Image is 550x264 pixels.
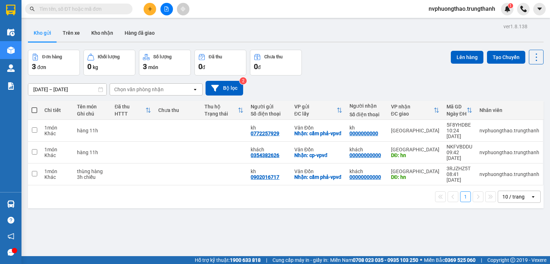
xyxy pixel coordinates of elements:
div: 0354382626 [251,152,279,158]
span: ⚪️ [420,259,422,261]
span: đ [258,64,261,70]
div: Khác [44,174,70,180]
div: Khối lượng [98,54,120,59]
div: Người nhận [349,103,384,109]
div: Thu hộ [204,104,238,109]
img: warehouse-icon [7,200,15,208]
div: [GEOGRAPHIC_DATA] [391,147,439,152]
div: Chọn văn phòng nhận [114,86,164,93]
strong: 0369 525 060 [445,257,476,263]
button: Đơn hàng3đơn [28,50,80,75]
th: Toggle SortBy [443,101,476,120]
th: Toggle SortBy [387,101,443,120]
strong: 0708 023 035 - 0935 103 250 [353,257,418,263]
button: Bộ lọc [206,81,243,96]
img: logo-vxr [6,5,15,15]
span: kg [93,64,98,70]
img: solution-icon [7,82,15,90]
div: Mã GD [447,104,467,109]
img: warehouse-icon [7,29,15,36]
div: nvphuongthao.trungthanh [479,128,539,133]
div: Số điện thoại [251,111,287,117]
div: kh [251,125,287,131]
div: khách [349,147,384,152]
div: thùng hàng 3h chiều [77,168,107,180]
div: 09:42 [DATE] [447,150,472,161]
svg: open [530,194,536,200]
button: Trên xe [57,24,86,41]
button: Tạo Chuyến [487,51,525,64]
div: Ngày ĐH [447,111,467,117]
div: Số điện thoại [349,112,384,117]
div: Chưa thu [264,54,283,59]
span: 0 [87,62,91,71]
button: file-add [160,3,173,15]
div: hàng 11h [77,150,107,155]
div: 3RJZHZ5T [447,166,472,171]
span: đơn [37,64,46,70]
span: 3 [32,62,36,71]
button: Kho gửi [28,24,57,41]
button: Khối lượng0kg [83,50,135,75]
button: Kho nhận [86,24,119,41]
div: Tên món [77,104,107,109]
div: 0772257929 [251,131,279,136]
div: khách [349,168,384,174]
input: Tìm tên, số ĐT hoặc mã đơn [39,5,124,13]
span: | [481,256,482,264]
svg: open [192,87,198,92]
th: Toggle SortBy [111,101,154,120]
div: Khác [44,131,70,136]
span: 0 [198,62,202,71]
button: Hàng đã giao [119,24,160,41]
span: Hỗ trợ kỹ thuật: [195,256,261,264]
div: Nhận: cẩm phả-vpvđ [294,174,342,180]
button: Số lượng3món [139,50,191,75]
div: Đã thu [209,54,222,59]
div: [GEOGRAPHIC_DATA] [391,168,439,174]
sup: 1 [508,3,513,8]
span: Miền Nam [330,256,418,264]
div: DĐ: hn [391,174,439,180]
img: warehouse-icon [7,47,15,54]
span: plus [148,6,153,11]
div: VP gửi [294,104,337,109]
div: ĐC lấy [294,111,337,117]
button: Chưa thu0đ [250,50,302,75]
div: HTTT [115,111,145,117]
div: Ghi chú [77,111,107,117]
th: Toggle SortBy [291,101,346,120]
span: Cung cấp máy in - giấy in: [272,256,328,264]
div: Nhận: cp-vpvđ [294,152,342,158]
div: kh [349,125,384,131]
strong: 1900 633 818 [230,257,261,263]
div: [GEOGRAPHIC_DATA] [391,128,439,133]
span: file-add [164,6,169,11]
div: Nhận: cẩm phả-vpvđ [294,131,342,136]
sup: 2 [240,77,247,84]
span: 1 [509,3,512,8]
div: 0902016717 [251,174,279,180]
span: nvphuongthao.trungthanh [423,4,501,13]
span: question-circle [8,217,14,224]
img: warehouse-icon [7,64,15,72]
div: Đã thu [115,104,145,109]
div: Đơn hàng [42,54,62,59]
div: Vân Đồn [294,125,342,131]
div: khách [251,147,287,152]
span: message [8,249,14,256]
div: Người gửi [251,104,287,109]
div: 00000000000 [349,152,381,158]
button: Đã thu0đ [194,50,246,75]
div: Chi tiết [44,107,70,113]
span: đ [202,64,205,70]
div: 5F8YHDBE [447,122,472,128]
button: caret-down [533,3,546,15]
span: | [266,256,267,264]
span: Miền Bắc [424,256,476,264]
div: VP nhận [391,104,434,109]
div: kh [251,168,287,174]
div: Nhân viên [479,107,539,113]
span: notification [8,233,14,240]
div: 0000000000 [349,131,378,136]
